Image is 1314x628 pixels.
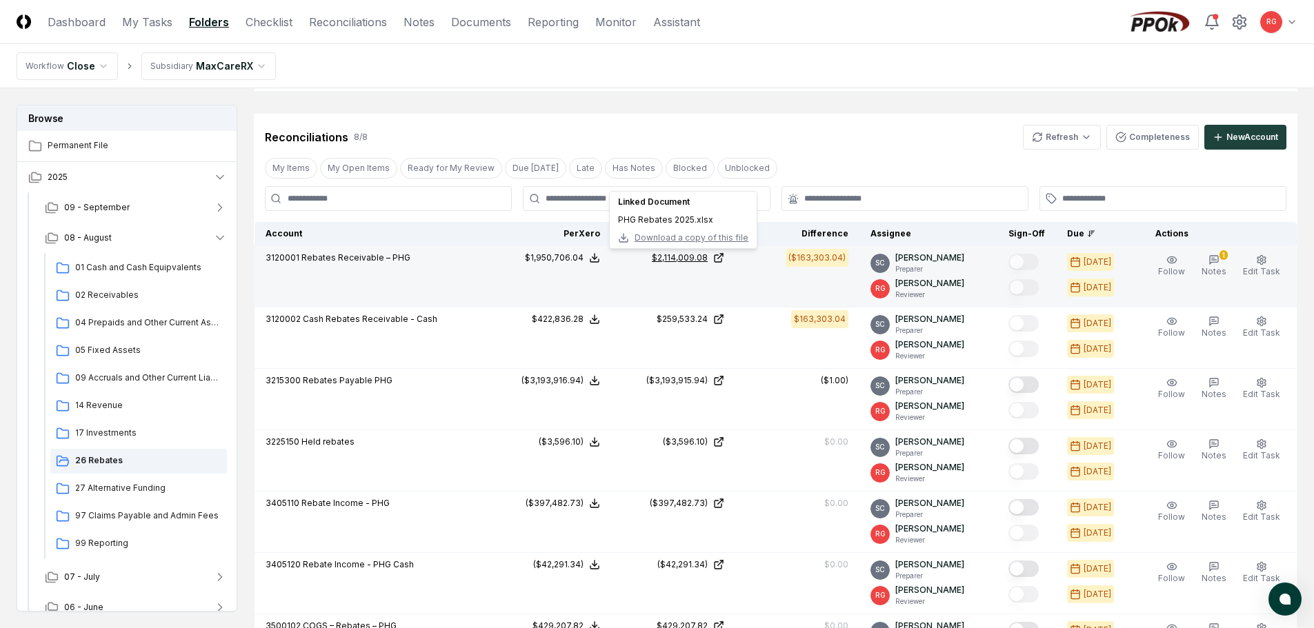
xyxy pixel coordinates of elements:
button: $1,950,706.04 [525,252,600,264]
button: Mark complete [1008,560,1039,577]
button: Mark complete [1008,341,1039,357]
div: ($3,193,916.94) [521,374,584,387]
span: 01 Cash and Cash Equipvalents [75,261,221,274]
span: Notes [1202,573,1226,583]
div: ($1.00) [821,374,848,387]
div: ($3,193,915.94) [646,374,708,387]
button: Due Today [505,158,566,179]
a: 14 Revenue [50,394,227,418]
p: [PERSON_NAME] [895,277,964,290]
span: RG [875,467,886,478]
div: ($42,291.34) [657,558,708,571]
a: Permanent File [17,131,238,161]
span: 2025 [48,171,68,183]
a: Notes [404,14,435,30]
span: 09 Accruals and Other Current Liabilities [75,372,221,384]
span: RG [875,283,886,294]
th: Assignee [859,222,997,246]
button: 06 - June [34,592,238,622]
span: Edit Task [1243,327,1280,338]
span: 04 Prepaids and Other Current Assets [75,316,221,329]
img: Logo [17,14,31,29]
span: Follow [1158,389,1185,399]
div: [DATE] [1084,563,1111,575]
div: [DATE] [1084,343,1111,355]
span: 14 Revenue [75,399,221,412]
th: Per Xero [487,222,611,246]
button: Mark complete [1008,315,1039,332]
button: Follow [1155,497,1188,526]
button: Mark complete [1008,402,1039,418]
div: 1 [1220,250,1228,260]
button: Mark complete [1008,376,1039,393]
div: [DATE] [1084,440,1111,452]
th: Sign-Off [997,222,1056,246]
button: Edit Task [1240,313,1283,342]
span: RG [875,590,886,600]
p: Reviewer [895,351,964,361]
button: ($397,482.73) [526,497,600,509]
span: 3405120 [266,559,301,569]
p: [PERSON_NAME] [895,338,964,351]
button: Mark complete [1008,463,1039,480]
span: Edit Task [1243,389,1280,399]
span: 08 - August [64,232,112,244]
p: Reviewer [895,535,964,545]
div: $163,303.04 [794,313,846,325]
span: Notes [1202,511,1226,522]
button: Follow [1155,558,1188,587]
div: [DATE] [1084,378,1111,391]
a: 09 Accruals and Other Current Liabilities [50,366,227,391]
span: Notes [1202,450,1226,460]
button: Follow [1155,436,1188,465]
a: ($42,291.34) [622,558,724,571]
button: Follow [1155,313,1188,342]
div: ($3,596.10) [539,436,584,448]
a: Monitor [595,14,637,30]
div: ($3,596.10) [663,436,708,448]
div: [DATE] [1084,317,1111,330]
span: 3120002 [266,314,301,324]
a: 97 Claims Payable and Admin Fees [50,504,227,529]
div: Due [1067,227,1122,240]
a: Checklist [246,14,292,30]
a: 02 Receivables [50,283,227,308]
div: $0.00 [824,497,848,509]
button: Mark complete [1008,254,1039,270]
button: Ready for My Review [400,158,502,179]
div: 8 / 8 [354,131,368,143]
span: RG [875,406,886,416]
span: 27 Alternative Funding [75,482,221,494]
span: Rebates Payable PHG [303,375,392,385]
p: Preparer [895,509,964,520]
span: Follow [1158,266,1185,276]
h3: Browse [17,105,237,131]
p: Preparer [895,448,964,458]
button: ($3,193,916.94) [521,374,600,387]
span: 07 - July [64,571,100,583]
a: $2,114,009.08 [622,252,724,264]
button: Edit Task [1240,252,1283,281]
p: Preparer [895,387,964,397]
div: Workflow [26,60,64,72]
button: My Open Items [320,158,397,179]
p: Reviewer [895,412,964,423]
button: Unblocked [717,158,777,179]
span: 05 Fixed Assets [75,344,221,356]
span: SC [875,381,885,391]
span: SC [875,442,885,452]
button: Mark complete [1008,586,1039,602]
div: ($397,482.73) [650,497,708,509]
a: ($3,596.10) [622,436,724,448]
span: 3225150 [266,436,299,447]
button: Notes [1199,374,1229,403]
p: [PERSON_NAME] [895,523,964,535]
button: 07 - July [34,562,238,592]
span: 97 Claims Payable and Admin Fees [75,509,221,522]
span: Held rebates [301,436,355,447]
button: ($3,596.10) [539,436,600,448]
p: [PERSON_NAME] [895,558,964,571]
p: Preparer [895,264,964,274]
p: Preparer [895,571,964,581]
p: [PERSON_NAME] [895,461,964,474]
